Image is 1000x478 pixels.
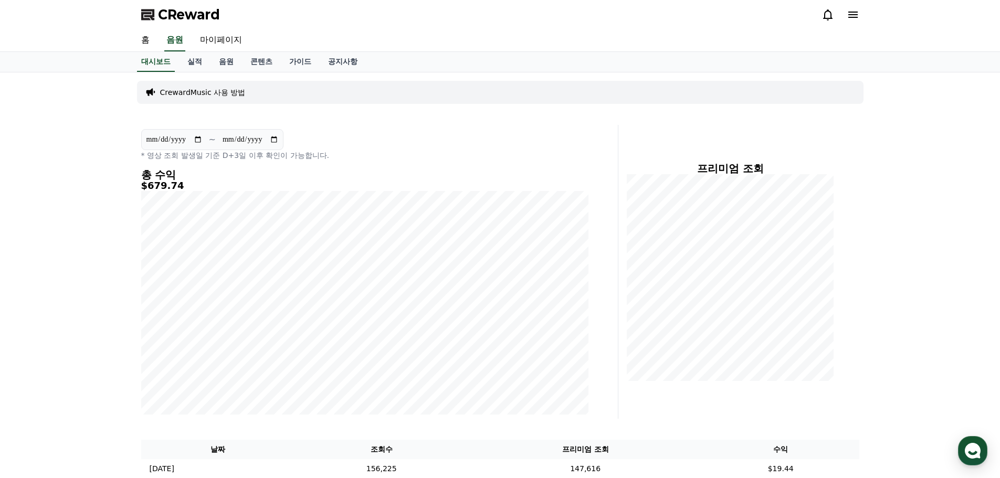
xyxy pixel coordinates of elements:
[702,440,859,459] th: 수익
[468,440,702,459] th: 프리미엄 조회
[320,52,366,72] a: 공지사항
[150,463,174,474] p: [DATE]
[627,163,834,174] h4: 프리미엄 조회
[209,133,216,146] p: ~
[160,87,246,98] a: CrewardMusic 사용 방법
[294,440,468,459] th: 조회수
[179,52,210,72] a: 실적
[281,52,320,72] a: 가이드
[210,52,242,72] a: 음원
[242,52,281,72] a: 콘텐츠
[137,52,175,72] a: 대시보드
[133,29,158,51] a: 홈
[141,169,588,180] h4: 총 수익
[141,6,220,23] a: CReward
[164,29,185,51] a: 음원
[141,440,295,459] th: 날짜
[192,29,250,51] a: 마이페이지
[141,180,588,191] h5: $679.74
[141,150,588,161] p: * 영상 조회 발생일 기준 D+3일 이후 확인이 가능합니다.
[158,6,220,23] span: CReward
